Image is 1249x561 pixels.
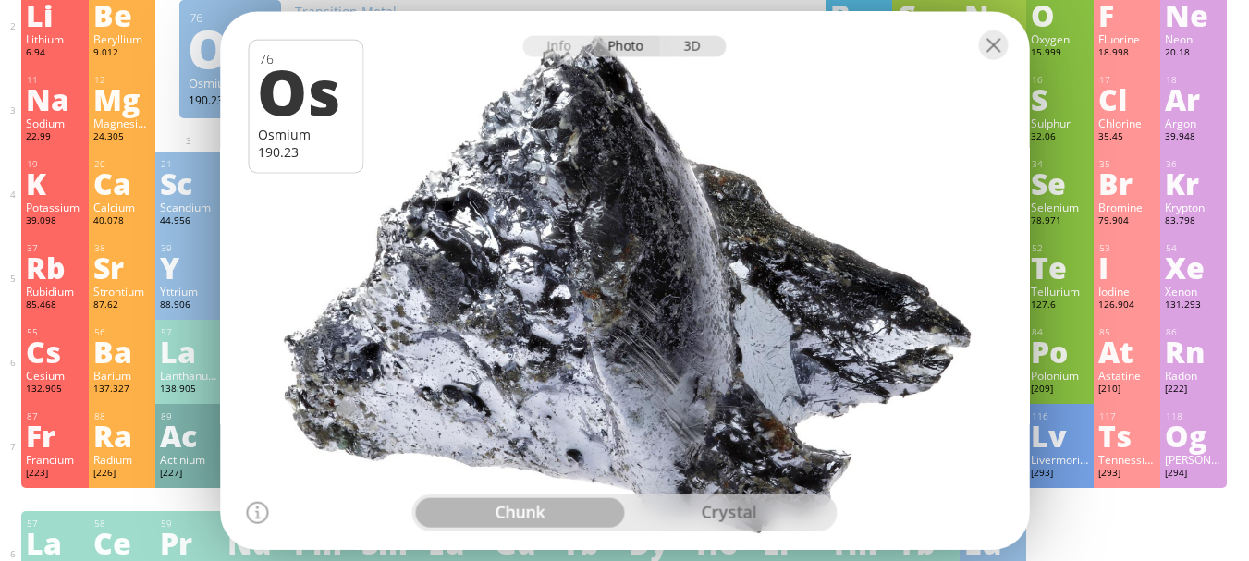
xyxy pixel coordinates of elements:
[1031,252,1088,282] div: Te
[26,130,83,145] div: 22.99
[161,326,217,338] div: 57
[1165,200,1222,214] div: Krypton
[897,528,954,557] div: Yb
[1031,452,1088,467] div: Livermorium
[94,518,151,530] div: 58
[1031,383,1088,397] div: [209]
[26,299,83,313] div: 85.468
[1098,299,1156,313] div: 126.904
[93,528,151,557] div: Ce
[94,410,151,422] div: 88
[1032,242,1088,254] div: 52
[1098,168,1156,198] div: Br
[26,252,83,282] div: Rb
[26,467,83,482] div: [223]
[26,383,83,397] div: 132.905
[1165,46,1222,61] div: 20.18
[1098,84,1156,114] div: Cl
[1031,84,1088,114] div: S
[189,75,272,91] div: Osmium
[161,158,217,170] div: 21
[1099,326,1156,338] div: 85
[1098,214,1156,229] div: 79.904
[93,299,151,313] div: 87.62
[26,200,83,214] div: Potassium
[1166,410,1222,422] div: 118
[257,58,350,121] div: Os
[93,383,151,397] div: 137.327
[161,518,217,530] div: 59
[1166,326,1222,338] div: 86
[160,467,217,482] div: [227]
[26,116,83,130] div: Sodium
[1098,130,1156,145] div: 35.45
[1165,168,1222,198] div: Kr
[1099,158,1156,170] div: 35
[629,528,686,557] div: Dy
[1165,368,1222,383] div: Radon
[26,421,83,450] div: Fr
[160,200,217,214] div: Scandium
[1098,383,1156,397] div: [210]
[93,168,151,198] div: Ca
[1098,336,1156,366] div: At
[1031,31,1088,46] div: Oxygen
[93,84,151,114] div: Mg
[416,498,625,528] div: chunk
[1165,84,1222,114] div: Ar
[428,528,485,557] div: Eu
[160,368,217,383] div: Lanthanum
[1031,46,1088,61] div: 15.999
[93,421,151,450] div: Ra
[93,214,151,229] div: 40.078
[94,158,151,170] div: 20
[160,528,217,557] div: Pr
[1098,467,1156,482] div: [293]
[763,528,820,557] div: Er
[26,168,83,198] div: K
[26,452,83,467] div: Francium
[26,31,83,46] div: Lithium
[523,35,594,56] div: Info
[1165,383,1222,397] div: [222]
[1032,326,1088,338] div: 84
[160,299,217,313] div: 88.906
[93,46,151,61] div: 9.012
[1099,242,1156,254] div: 53
[1098,200,1156,214] div: Bromine
[1165,214,1222,229] div: 83.798
[1032,74,1088,86] div: 16
[190,9,272,26] div: 76
[26,368,83,383] div: Cesium
[160,421,217,450] div: Ac
[660,35,727,56] div: 3D
[93,467,151,482] div: [226]
[27,74,83,86] div: 11
[93,368,151,383] div: Barium
[1031,130,1088,145] div: 32.06
[189,92,272,107] div: 190.23
[160,168,217,198] div: Sc
[1098,368,1156,383] div: Astatine
[1098,46,1156,61] div: 18.998
[227,528,285,557] div: Nd
[1165,467,1222,482] div: [294]
[161,242,217,254] div: 39
[26,214,83,229] div: 39.098
[964,528,1022,557] div: Lu
[1166,158,1222,170] div: 36
[93,452,151,467] div: Radium
[1165,130,1222,145] div: 39.948
[1099,74,1156,86] div: 17
[1032,410,1088,422] div: 116
[26,46,83,61] div: 6.94
[1031,200,1088,214] div: Selenium
[1165,421,1222,450] div: Og
[1031,336,1088,366] div: Po
[93,336,151,366] div: Ba
[1098,252,1156,282] div: I
[1099,410,1156,422] div: 117
[27,242,83,254] div: 37
[258,142,353,160] div: 190.23
[93,200,151,214] div: Calcium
